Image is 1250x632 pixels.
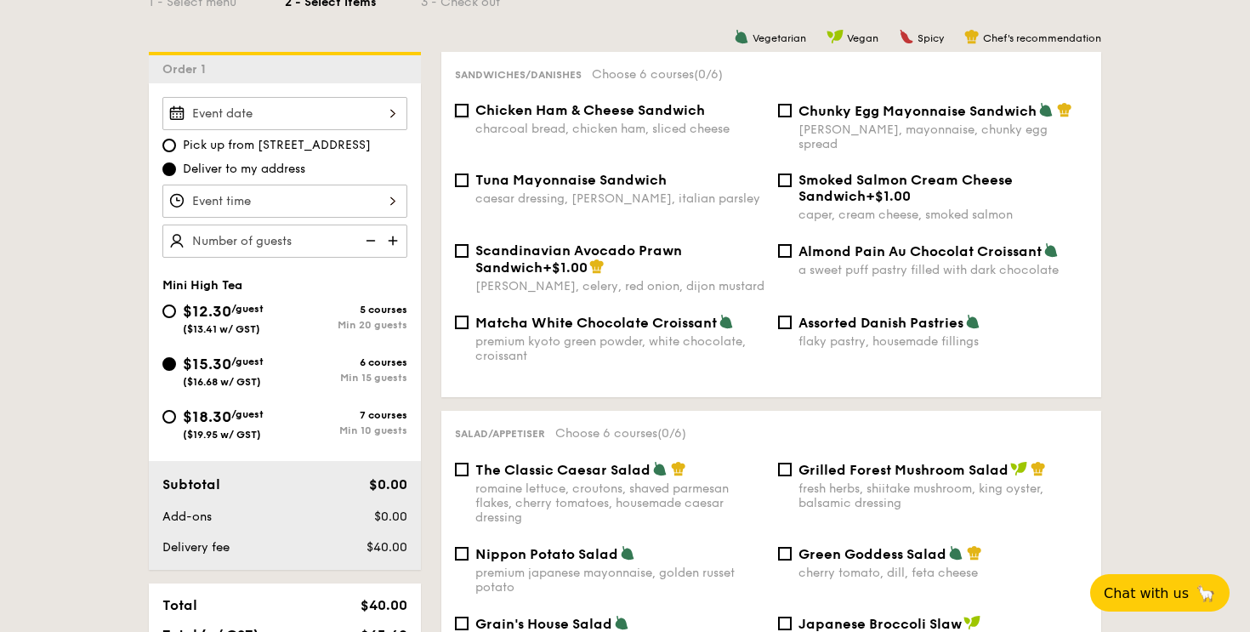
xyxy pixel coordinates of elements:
[866,188,911,204] span: +$1.00
[798,263,1088,277] div: a sweet puff pastry filled with dark chocolate
[455,104,469,117] input: Chicken Ham & Cheese Sandwichcharcoal bread, chicken ham, sliced cheese
[1196,584,1216,603] span: 🦙
[231,356,264,367] span: /guest
[798,566,1088,580] div: cherry tomato, dill, feta cheese
[162,510,212,524] span: Add-ons
[183,407,231,426] span: $18.30
[652,461,668,476] img: icon-vegetarian.fe4039eb.svg
[475,481,764,525] div: romaine lettuce, croutons, shaved parmesan flakes, cherry tomatoes, housemade caesar dressing
[1090,574,1230,612] button: Chat with us🦙
[475,172,667,188] span: Tuna Mayonnaise Sandwich
[162,225,407,258] input: Number of guests
[455,69,582,81] span: Sandwiches/Danishes
[964,29,980,44] img: icon-chef-hat.a58ddaea.svg
[778,463,792,476] input: Grilled Forest Mushroom Saladfresh herbs, shiitake mushroom, king oyster, balsamic dressing
[162,410,176,424] input: $18.30/guest($19.95 w/ GST)7 coursesMin 10 guests
[734,29,749,44] img: icon-vegetarian.fe4039eb.svg
[162,357,176,371] input: $15.30/guest($16.68 w/ GST)6 coursesMin 15 guests
[798,616,962,632] span: Japanese Broccoli Slaw
[778,104,792,117] input: Chunky Egg Mayonnaise Sandwich[PERSON_NAME], mayonnaise, chunky egg spread
[899,29,914,44] img: icon-spicy.37a8142b.svg
[592,67,723,82] span: Choose 6 courses
[475,122,764,136] div: charcoal bread, chicken ham, sliced cheese
[657,426,686,441] span: (0/6)
[162,97,407,130] input: Event date
[183,137,371,154] span: Pick up from [STREET_ADDRESS]
[455,316,469,329] input: Matcha White Chocolate Croissantpremium kyoto green powder, white chocolate, croissant
[183,429,261,441] span: ($19.95 w/ GST)
[1031,461,1046,476] img: icon-chef-hat.a58ddaea.svg
[543,259,588,276] span: +$1.00
[948,545,963,561] img: icon-vegetarian.fe4039eb.svg
[1043,242,1059,258] img: icon-vegetarian.fe4039eb.svg
[231,303,264,315] span: /guest
[798,334,1088,349] div: flaky pastry, housemade fillings
[183,323,260,335] span: ($13.41 w/ GST)
[798,243,1042,259] span: Almond Pain Au Chocolat Croissant
[798,462,1009,478] span: Grilled Forest Mushroom Salad
[475,462,651,478] span: The Classic Caesar Salad
[753,32,806,44] span: Vegetarian
[162,278,242,293] span: Mini High Tea
[798,208,1088,222] div: caper, cream cheese, smoked salmon
[285,356,407,368] div: 6 courses
[475,102,705,118] span: Chicken Ham & Cheese Sandwich
[162,305,176,318] input: $12.30/guest($13.41 w/ GST)5 coursesMin 20 guests
[382,225,407,257] img: icon-add.58712e84.svg
[983,32,1101,44] span: Chef's recommendation
[475,334,764,363] div: premium kyoto green powder, white chocolate, croissant
[162,476,220,493] span: Subtotal
[374,510,407,524] span: $0.00
[361,597,407,613] span: $40.00
[778,174,792,187] input: Smoked Salmon Cream Cheese Sandwich+$1.00caper, cream cheese, smoked salmon
[671,461,686,476] img: icon-chef-hat.a58ddaea.svg
[455,244,469,258] input: Scandinavian Avocado Prawn Sandwich+$1.00[PERSON_NAME], celery, red onion, dijon mustard
[285,372,407,384] div: Min 15 guests
[455,428,545,440] span: Salad/Appetiser
[1104,585,1189,601] span: Chat with us
[589,259,605,274] img: icon-chef-hat.a58ddaea.svg
[455,617,469,630] input: Grain's House Saladcorn kernel, roasted sesame dressing, cherry tomato
[475,279,764,293] div: [PERSON_NAME], celery, red onion, dijon mustard
[285,424,407,436] div: Min 10 guests
[455,547,469,561] input: Nippon Potato Saladpremium japanese mayonnaise, golden russet potato
[798,103,1037,119] span: Chunky Egg Mayonnaise Sandwich
[231,408,264,420] span: /guest
[162,597,197,613] span: Total
[366,540,407,555] span: $40.00
[475,315,717,331] span: Matcha White Chocolate Croissant
[1010,461,1027,476] img: icon-vegan.f8ff3823.svg
[285,409,407,421] div: 7 courses
[475,616,612,632] span: Grain's House Salad
[285,304,407,316] div: 5 courses
[798,315,963,331] span: Assorted Danish Pastries
[847,32,878,44] span: Vegan
[798,122,1088,151] div: [PERSON_NAME], mayonnaise, chunky egg spread
[620,545,635,561] img: icon-vegetarian.fe4039eb.svg
[285,319,407,331] div: Min 20 guests
[162,162,176,176] input: Deliver to my address
[183,161,305,178] span: Deliver to my address
[1057,102,1072,117] img: icon-chef-hat.a58ddaea.svg
[798,481,1088,510] div: fresh herbs, shiitake mushroom, king oyster, balsamic dressing
[555,426,686,441] span: Choose 6 courses
[967,545,982,561] img: icon-chef-hat.a58ddaea.svg
[778,316,792,329] input: Assorted Danish Pastriesflaky pastry, housemade fillings
[356,225,382,257] img: icon-reduce.1d2dbef1.svg
[965,314,980,329] img: icon-vegetarian.fe4039eb.svg
[162,139,176,152] input: Pick up from [STREET_ADDRESS]
[455,174,469,187] input: Tuna Mayonnaise Sandwichcaesar dressing, [PERSON_NAME], italian parsley
[798,546,946,562] span: Green Goddess Salad
[162,185,407,218] input: Event time
[827,29,844,44] img: icon-vegan.f8ff3823.svg
[778,617,792,630] input: Japanese Broccoli Slawgreek extra virgin olive oil, kizami nori, ginger, yuzu soy-sesame dressing
[162,540,230,555] span: Delivery fee
[778,244,792,258] input: Almond Pain Au Chocolat Croissanta sweet puff pastry filled with dark chocolate
[183,355,231,373] span: $15.30
[183,302,231,321] span: $12.30
[918,32,944,44] span: Spicy
[475,546,618,562] span: Nippon Potato Salad
[1038,102,1054,117] img: icon-vegetarian.fe4039eb.svg
[778,547,792,561] input: Green Goddess Saladcherry tomato, dill, feta cheese
[475,191,764,206] div: caesar dressing, [PERSON_NAME], italian parsley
